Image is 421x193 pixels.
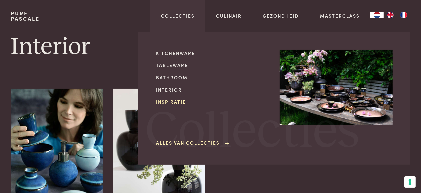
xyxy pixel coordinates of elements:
a: PurePascale [11,11,40,21]
a: Kitchenware [156,50,269,57]
h1: Interior [11,32,410,62]
a: NL [370,12,384,18]
a: Masterclass [320,12,360,19]
a: Collecties [161,12,195,19]
a: Tableware [156,62,269,69]
a: Alles van Collecties [156,139,230,146]
a: FR [397,12,410,18]
a: Inspiratie [156,98,269,105]
a: Interior [156,86,269,93]
a: Gezondheid [263,12,299,19]
a: Bathroom [156,74,269,81]
a: EN [384,12,397,18]
a: Culinair [216,12,242,19]
ul: Language list [384,12,410,18]
div: Language [370,12,384,18]
img: Collecties [280,50,393,125]
button: Uw voorkeuren voor toestemming voor trackingtechnologieën [404,176,416,188]
aside: Language selected: Nederlands [370,12,410,18]
span: Collecties [145,106,359,157]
